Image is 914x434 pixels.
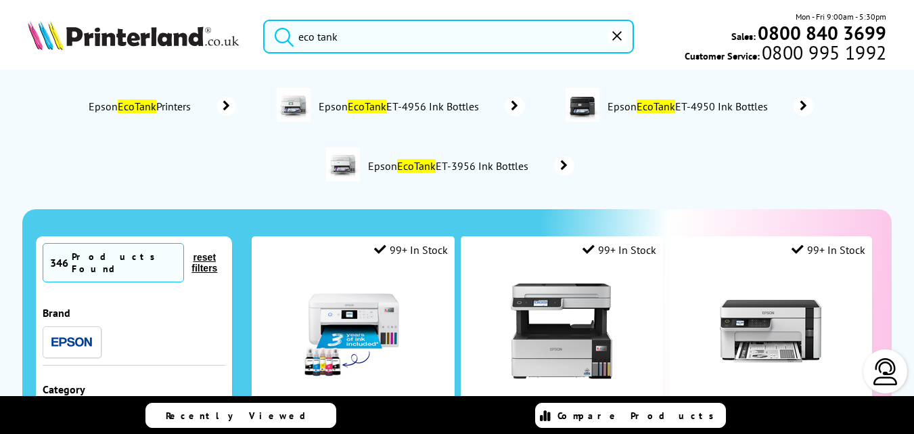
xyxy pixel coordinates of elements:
[367,148,574,184] a: EpsonEcoTankET-3956 Ink Bottles
[145,403,336,428] a: Recently Viewed
[637,100,675,113] mark: EcoTank
[685,46,886,62] span: Customer Service:
[118,100,156,113] mark: EcoTank
[557,410,721,422] span: Compare Products
[606,100,773,113] span: Epson ET-4950 Ink Bottles
[792,243,865,257] div: 99+ In Stock
[374,243,448,257] div: 99+ In Stock
[566,88,599,122] img: epson-et-4950-deptimage.jpg
[758,20,886,45] b: 0800 840 3699
[72,251,176,275] div: Products Found
[87,97,236,116] a: EpsonEcoTankPrinters
[317,100,484,113] span: Epson ET-4956 Ink Bottles
[43,383,85,396] span: Category
[51,337,92,347] img: Epson
[348,100,386,113] mark: EcoTank
[760,46,886,59] span: 0800 995 1992
[263,20,634,53] input: Search p
[511,280,612,382] img: Epson-ET-5150-Front-Main-Small.jpg
[582,243,656,257] div: 99+ In Stock
[326,148,360,181] img: epson-et-3956-deptimage.jpg
[872,358,899,385] img: user-headset-light.svg
[184,251,226,274] button: reset filters
[317,88,525,125] a: EpsonEcoTankET-4956 Ink Bottles
[28,20,239,50] img: Printerland Logo
[277,88,311,122] img: epson-et-4956-deptimage.jpg
[302,280,404,382] img: epson-et-2856-ink-included-usp-small.jpg
[731,30,756,43] span: Sales:
[535,403,726,428] a: Compare Products
[756,26,886,39] a: 0800 840 3699
[606,88,814,125] a: EpsonEcoTankET-4950 Ink Bottles
[796,10,886,23] span: Mon - Fri 9:00am - 5:30pm
[50,256,68,269] span: 346
[367,159,534,173] span: Epson ET-3956 Ink Bottles
[720,280,821,382] img: Epson-ET-M2120-Front-Small.jpg
[43,306,70,320] span: Brand
[28,20,247,53] a: Printerland Logo
[87,100,197,113] span: Epson Printers
[397,159,436,173] mark: EcoTank
[166,410,319,422] span: Recently Viewed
